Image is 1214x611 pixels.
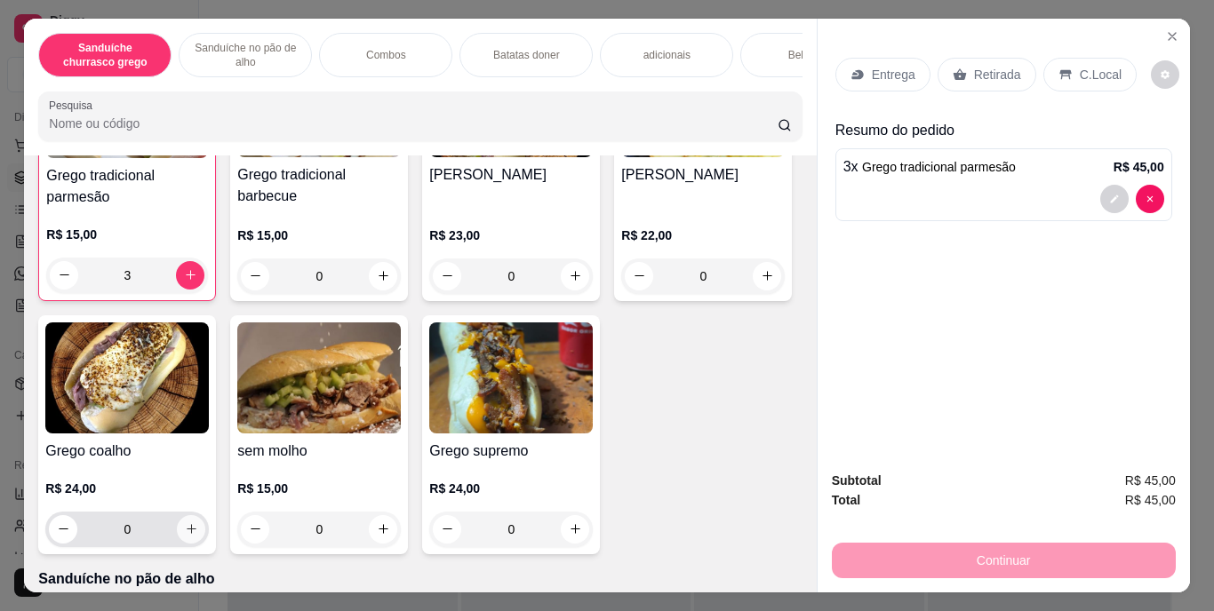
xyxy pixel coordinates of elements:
[1151,60,1179,89] button: decrease-product-quantity
[753,262,781,290] button: increase-product-quantity
[625,262,653,290] button: decrease-product-quantity
[832,473,882,488] strong: Subtotal
[621,164,785,186] h4: [PERSON_NAME]
[843,156,1016,178] p: 3 x
[433,262,461,290] button: decrease-product-quantity
[45,480,209,497] p: R$ 24,00
[561,262,589,290] button: increase-product-quantity
[176,261,204,290] button: increase-product-quantity
[643,48,691,62] p: adicionais
[46,165,208,208] h4: Grego tradicional parmesão
[621,226,785,244] p: R$ 22,00
[194,41,297,69] p: Sanduíche no pão de alho
[1125,471,1176,490] span: R$ 45,00
[38,568,802,590] p: Sanduíche no pão de alho
[429,226,593,244] p: R$ 23,00
[49,515,77,544] button: decrease-product-quantity
[49,98,99,113] label: Pesquisa
[832,493,860,507] strong: Total
[369,262,397,290] button: increase-product-quantity
[974,66,1021,83] p: Retirada
[45,440,209,462] h4: Grego coalho
[177,515,205,544] button: increase-product-quantity
[429,164,593,186] h4: [PERSON_NAME]
[1136,185,1164,213] button: decrease-product-quantity
[49,115,778,132] input: Pesquisa
[50,261,78,290] button: decrease-product-quantity
[46,226,208,243] p: R$ 15,00
[241,515,269,544] button: decrease-product-quantity
[429,440,593,462] h4: Grego supremo
[862,160,1016,174] span: Grego tradicional parmesão
[237,480,401,497] p: R$ 15,00
[872,66,915,83] p: Entrega
[788,48,827,62] p: Bebidas
[369,515,397,544] button: increase-product-quantity
[493,48,560,62] p: Batatas doner
[237,322,401,433] img: product-image
[835,120,1172,141] p: Resumo do pedido
[1100,185,1129,213] button: decrease-product-quantity
[237,440,401,462] h4: sem molho
[1125,490,1176,510] span: R$ 45,00
[429,322,593,433] img: product-image
[561,515,589,544] button: increase-product-quantity
[45,322,209,433] img: product-image
[1080,66,1122,83] p: C.Local
[53,41,156,69] p: Sanduíche churrasco grego
[237,226,401,244] p: R$ 15,00
[1114,158,1164,176] p: R$ 45,00
[429,480,593,497] p: R$ 24,00
[237,164,401,207] h4: Grego tradicional barbecue
[366,48,406,62] p: Combos
[433,515,461,544] button: decrease-product-quantity
[241,262,269,290] button: decrease-product-quantity
[1158,22,1186,51] button: Close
